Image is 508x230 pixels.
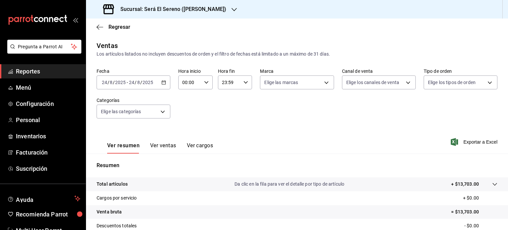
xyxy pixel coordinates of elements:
button: open_drawer_menu [73,17,78,23]
p: + $13,703.00 [451,181,479,188]
p: + $0.00 [463,195,497,202]
input: -- [109,80,113,85]
div: navigation tabs [107,142,213,154]
p: Da clic en la fila para ver el detalle por tipo de artículo [234,181,344,188]
span: Suscripción [16,164,80,173]
input: ---- [115,80,126,85]
p: Venta bruta [97,208,122,215]
button: Exportar a Excel [452,138,497,146]
div: Los artículos listados no incluyen descuentos de orden y el filtro de fechas está limitado a un m... [97,51,497,58]
button: Ver ventas [150,142,176,154]
span: Menú [16,83,80,92]
label: Categorías [97,98,170,103]
input: ---- [142,80,153,85]
span: - [127,80,128,85]
span: Facturación [16,148,80,157]
span: Personal [16,115,80,124]
p: - $0.00 [464,222,497,229]
input: -- [129,80,135,85]
span: / [107,80,109,85]
span: / [113,80,115,85]
p: Total artículos [97,181,128,188]
span: Regresar [108,24,130,30]
span: / [135,80,137,85]
span: Reportes [16,67,80,76]
label: Canal de venta [342,69,416,73]
span: Configuración [16,99,80,108]
div: Ventas [97,41,118,51]
label: Fecha [97,69,170,73]
span: Ayuda [16,195,72,203]
p: Descuentos totales [97,222,137,229]
span: Elige los tipos de orden [428,79,476,86]
button: Ver resumen [107,142,140,154]
button: Regresar [97,24,130,30]
span: / [140,80,142,85]
label: Hora inicio [178,69,213,73]
p: = $13,703.00 [451,208,497,215]
p: Resumen [97,161,497,169]
h3: Sucursal: Será El Sereno ([PERSON_NAME]) [115,5,226,13]
label: Hora fin [218,69,252,73]
label: Tipo de orden [424,69,497,73]
span: Inventarios [16,132,80,141]
span: Elige las categorías [101,108,141,115]
button: Ver cargos [187,142,213,154]
button: Pregunta a Parrot AI [7,40,81,54]
span: Recomienda Parrot [16,210,80,219]
a: Pregunta a Parrot AI [5,48,81,55]
span: Elige los canales de venta [346,79,399,86]
span: Pregunta a Parrot AI [18,43,71,50]
span: Elige las marcas [264,79,298,86]
label: Marca [260,69,334,73]
input: -- [102,80,107,85]
p: Cargos por servicio [97,195,137,202]
input: -- [137,80,140,85]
